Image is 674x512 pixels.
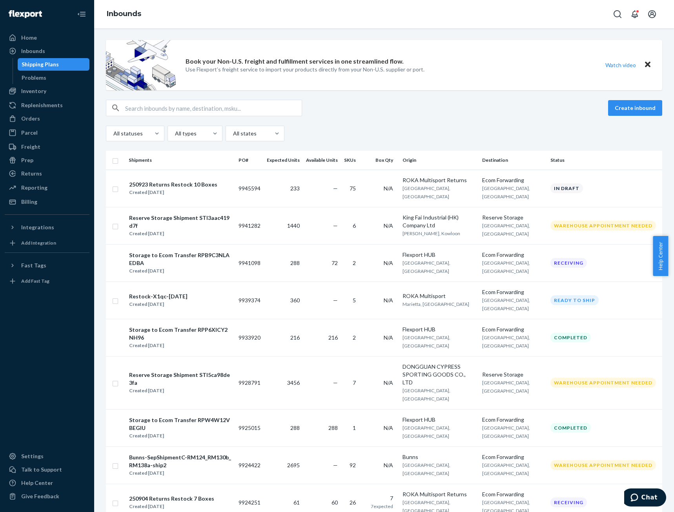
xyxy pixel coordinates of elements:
[550,423,591,433] div: Completed
[482,462,530,476] span: [GEOGRAPHIC_DATA], [GEOGRAPHIC_DATA]
[482,325,544,333] div: Ecom Forwarding
[362,151,399,170] th: Box Qty
[9,10,42,18] img: Flexport logo
[482,214,544,221] div: Reserve Storage
[21,87,46,95] div: Inventory
[384,222,393,229] span: N/A
[399,151,479,170] th: Origin
[403,251,476,259] div: Flexport HUB
[403,214,476,229] div: King Fai Industrial (HK) Company Ltd
[627,6,643,22] button: Open notifications
[403,292,476,300] div: ROKA Multisport
[287,222,300,229] span: 1440
[644,6,660,22] button: Open account menu
[21,223,54,231] div: Integrations
[341,151,362,170] th: SKUs
[384,424,393,431] span: N/A
[353,297,356,304] span: 5
[5,99,89,112] a: Replenishments
[290,260,300,266] span: 288
[21,479,53,487] div: Help Center
[5,167,89,180] a: Returns
[350,185,356,192] span: 75
[5,126,89,139] a: Parcel
[403,363,476,386] div: DONGGUAN CYPRESS SPORTING GOODS CO., LTD
[5,463,89,476] button: Talk to Support
[21,184,47,192] div: Reporting
[482,297,530,311] span: [GEOGRAPHIC_DATA], [GEOGRAPHIC_DATA]
[550,460,656,470] div: Warehouse Appointment Needed
[353,379,356,386] span: 7
[129,230,232,238] div: Created [DATE]
[653,236,668,276] button: Help Center
[5,112,89,125] a: Orders
[353,222,356,229] span: 6
[290,424,300,431] span: 288
[333,222,338,229] span: —
[365,494,393,502] div: 7
[21,240,56,246] div: Add Integration
[384,260,393,266] span: N/A
[174,130,175,137] input: All types
[21,261,46,269] div: Fast Tags
[482,223,530,237] span: [GEOGRAPHIC_DATA], [GEOGRAPHIC_DATA]
[287,379,300,386] span: 3456
[100,3,148,26] ol: breadcrumbs
[129,416,232,432] div: Storage to Ecom Transfer RPW4W12VBEGIU
[21,47,45,55] div: Inbounds
[384,462,393,468] span: N/A
[129,495,214,503] div: 250904 Returns Restock 7 Boxes
[21,34,37,42] div: Home
[550,333,591,342] div: Completed
[550,183,583,193] div: In draft
[482,251,544,259] div: Ecom Forwarding
[129,300,188,308] div: Created [DATE]
[333,462,338,468] span: —
[550,295,599,305] div: Ready to ship
[21,452,44,460] div: Settings
[482,185,530,199] span: [GEOGRAPHIC_DATA], [GEOGRAPHIC_DATA]
[74,6,89,22] button: Close Navigation
[5,196,89,208] a: Billing
[403,230,460,236] span: [PERSON_NAME], Kowloon
[129,432,232,440] div: Created [DATE]
[353,424,356,431] span: 1
[235,151,264,170] th: PO#
[600,59,641,71] button: Watch video
[129,342,232,349] div: Created [DATE]
[126,151,235,170] th: Shipments
[232,130,233,137] input: All states
[287,462,300,468] span: 2695
[293,499,300,506] span: 61
[332,260,338,266] span: 72
[129,453,232,469] div: Bunns-SepShipmentC-RM124_RM130b_RM138a-ship2
[21,170,42,177] div: Returns
[403,325,476,333] div: Flexport HUB
[22,74,46,82] div: Problems
[129,251,232,267] div: Storage to Ecom Transfer RPB9C3NLAEDBA
[21,156,33,164] div: Prep
[350,499,356,506] span: 26
[107,9,141,18] a: Inbounds
[290,185,300,192] span: 233
[332,499,338,506] span: 60
[21,115,40,123] div: Orders
[129,469,232,477] div: Created [DATE]
[129,181,217,188] div: 250923 Returns Restock 10 Boxes
[125,100,302,116] input: Search inbounds by name, destination, msku...
[235,356,264,409] td: 9928791
[403,388,450,402] span: [GEOGRAPHIC_DATA], [GEOGRAPHIC_DATA]
[5,259,89,272] button: Fast Tags
[550,378,656,388] div: Warehouse Appointment Needed
[482,380,530,394] span: [GEOGRAPHIC_DATA], [GEOGRAPHIC_DATA]
[479,151,547,170] th: Destination
[264,151,303,170] th: Expected Units
[353,260,356,266] span: 2
[482,490,544,498] div: Ecom Forwarding
[482,176,544,184] div: Ecom Forwarding
[547,151,662,170] th: Status
[482,416,544,424] div: Ecom Forwarding
[129,214,232,230] div: Reserve Storage Shipment STI3aac419d7f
